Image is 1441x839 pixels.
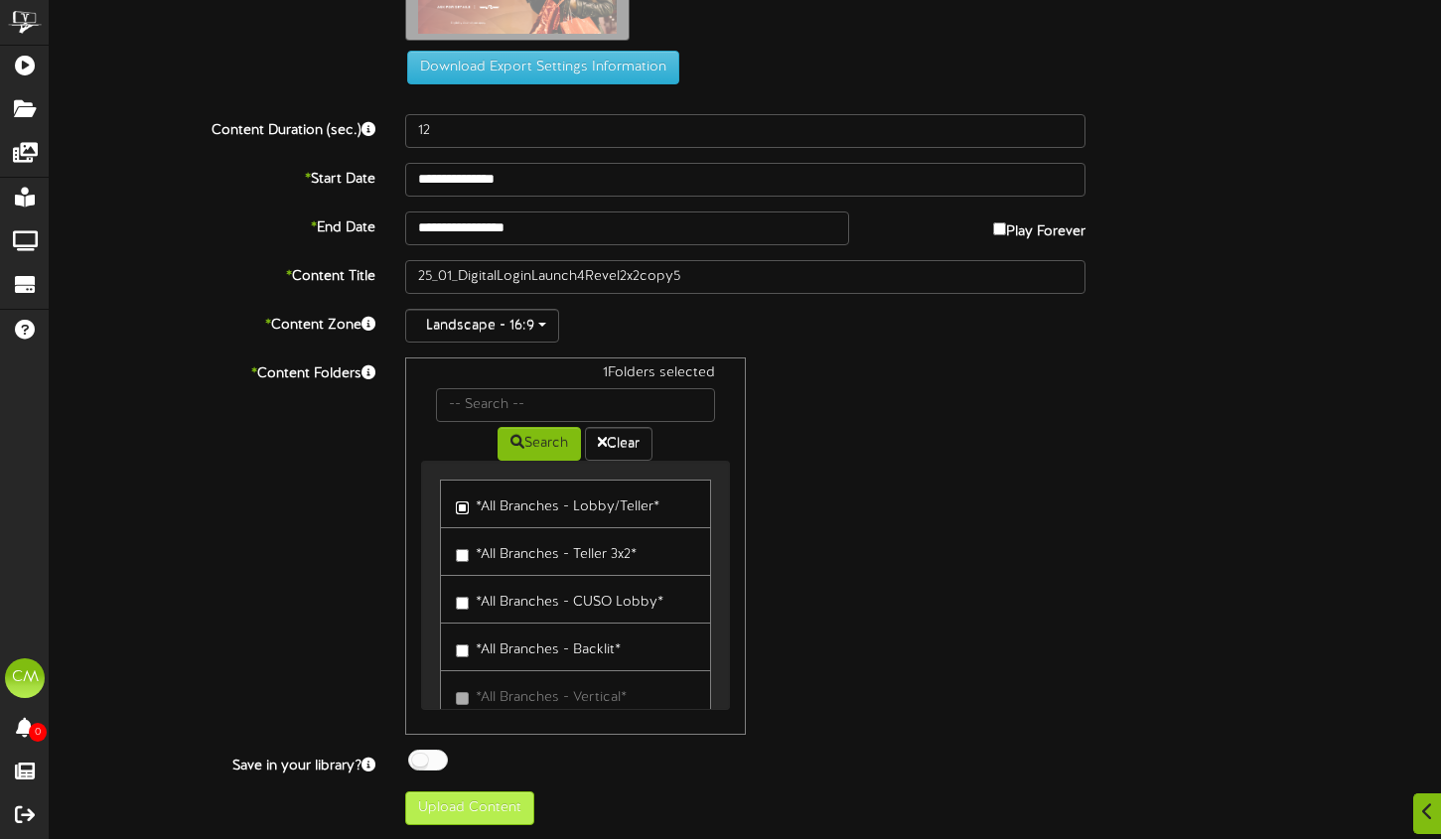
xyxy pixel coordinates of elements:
label: Content Title [35,260,390,287]
button: Clear [585,427,652,461]
button: Download Export Settings Information [407,51,679,84]
button: Upload Content [405,791,534,825]
input: *All Branches - CUSO Lobby* [456,597,469,610]
a: Download Export Settings Information [397,60,679,74]
input: *All Branches - Vertical* [456,692,469,705]
button: Landscape - 16:9 [405,309,559,343]
span: 0 [29,723,47,742]
span: *All Branches - Vertical* [476,690,627,705]
label: Start Date [35,163,390,190]
input: Play Forever [993,222,1006,235]
input: Title of this Content [405,260,1086,294]
label: End Date [35,211,390,238]
label: Content Zone [35,309,390,336]
label: Content Duration (sec.) [35,114,390,141]
button: Search [498,427,581,461]
label: *All Branches - CUSO Lobby* [456,586,663,613]
label: Save in your library? [35,750,390,776]
label: *All Branches - Lobby/Teller* [456,490,659,517]
label: *All Branches - Teller 3x2* [456,538,637,565]
div: CM [5,658,45,698]
input: *All Branches - Teller 3x2* [456,549,469,562]
input: *All Branches - Backlit* [456,644,469,657]
label: Play Forever [993,211,1085,242]
label: Content Folders [35,357,390,384]
input: *All Branches - Lobby/Teller* [456,501,469,514]
label: *All Branches - Backlit* [456,633,621,660]
input: -- Search -- [436,388,715,422]
div: 1 Folders selected [421,363,730,388]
